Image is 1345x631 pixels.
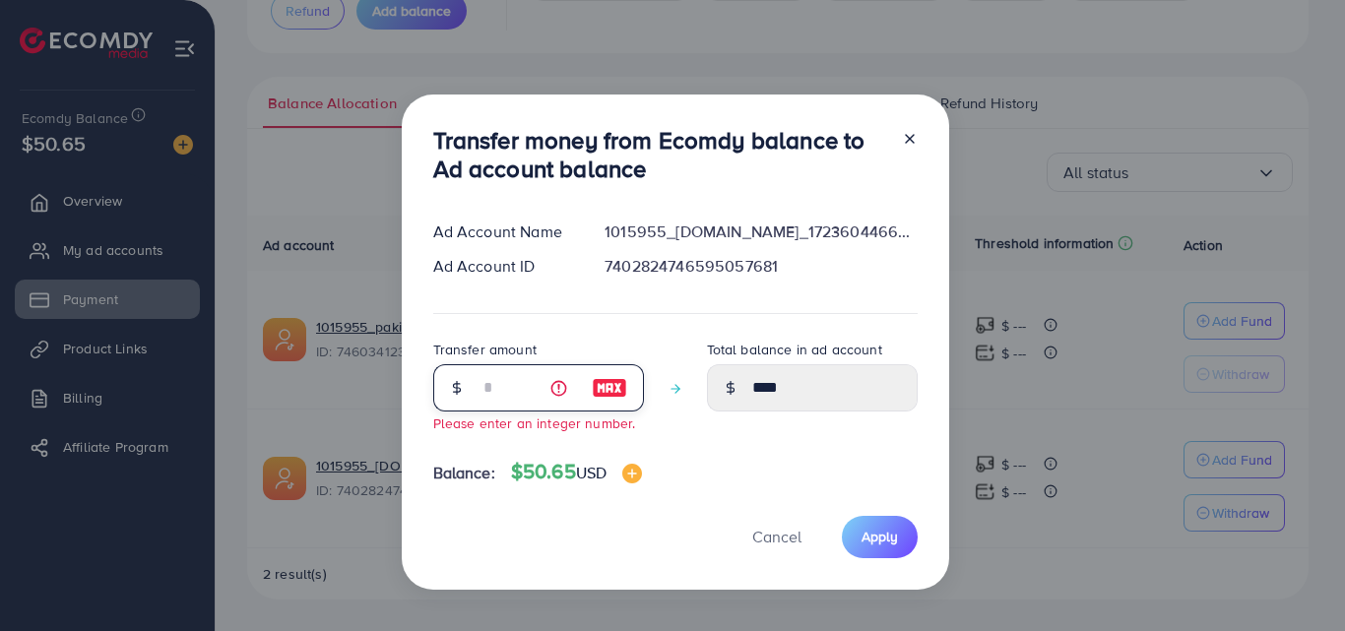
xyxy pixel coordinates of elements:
div: Ad Account ID [417,255,590,278]
h4: $50.65 [511,460,642,484]
iframe: Chat [1261,542,1330,616]
h3: Transfer money from Ecomdy balance to Ad account balance [433,126,886,183]
small: Please enter an integer number. [433,413,636,432]
span: USD [576,462,607,483]
span: Balance: [433,462,495,484]
label: Transfer amount [433,340,537,359]
button: Apply [842,516,918,558]
div: 1015955_[DOMAIN_NAME]_1723604466394 [589,221,932,243]
img: image [622,464,642,483]
div: Ad Account Name [417,221,590,243]
span: Cancel [752,526,801,547]
button: Cancel [728,516,826,558]
img: image [592,376,627,400]
span: Apply [862,527,898,546]
div: 7402824746595057681 [589,255,932,278]
label: Total balance in ad account [707,340,882,359]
